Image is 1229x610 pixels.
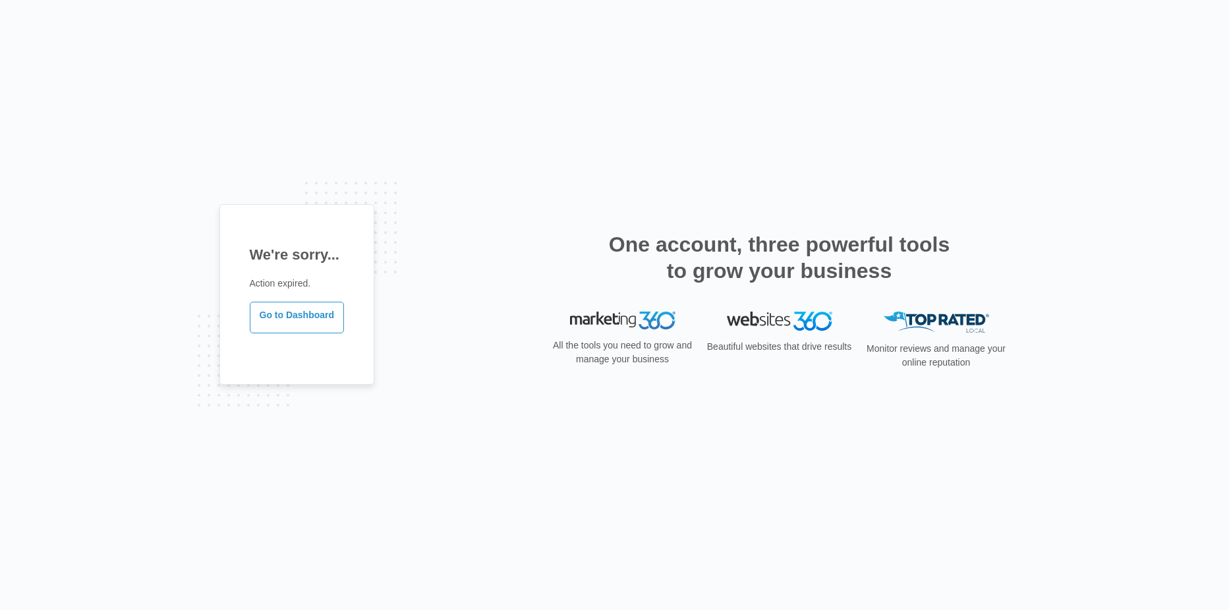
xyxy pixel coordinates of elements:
[250,244,345,265] h1: We're sorry...
[549,339,697,366] p: All the tools you need to grow and manage your business
[863,342,1010,370] p: Monitor reviews and manage your online reputation
[884,312,989,333] img: Top Rated Local
[250,302,345,333] a: Go to Dashboard
[570,312,675,330] img: Marketing 360
[727,312,832,331] img: Websites 360
[605,231,954,284] h2: One account, three powerful tools to grow your business
[250,277,345,291] p: Action expired.
[706,340,853,354] p: Beautiful websites that drive results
